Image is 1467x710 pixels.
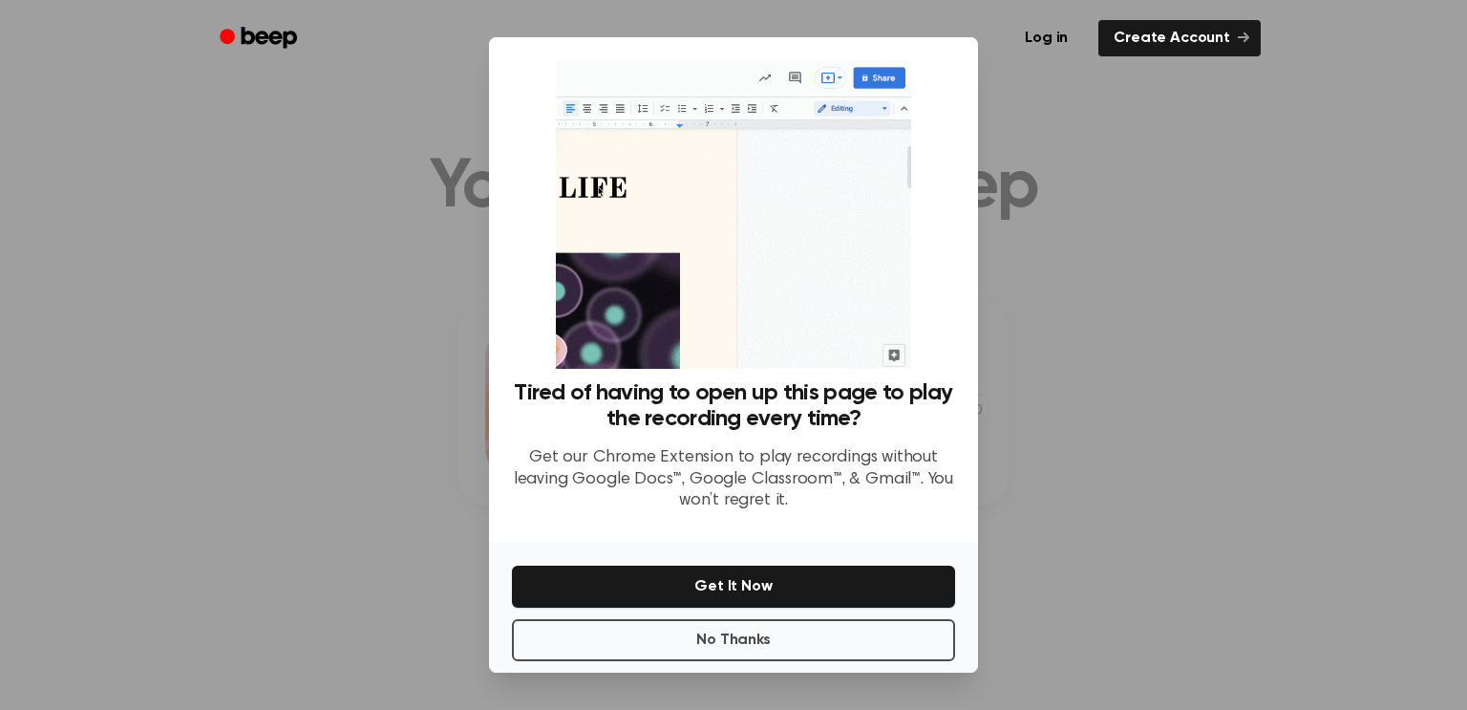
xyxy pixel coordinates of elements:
[512,566,955,608] button: Get It Now
[512,380,955,432] h3: Tired of having to open up this page to play the recording every time?
[512,447,955,512] p: Get our Chrome Extension to play recordings without leaving Google Docs™, Google Classroom™, & Gm...
[512,619,955,661] button: No Thanks
[206,20,314,57] a: Beep
[1006,16,1087,60] a: Log in
[556,60,910,369] img: Beep extension in action
[1098,20,1261,56] a: Create Account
